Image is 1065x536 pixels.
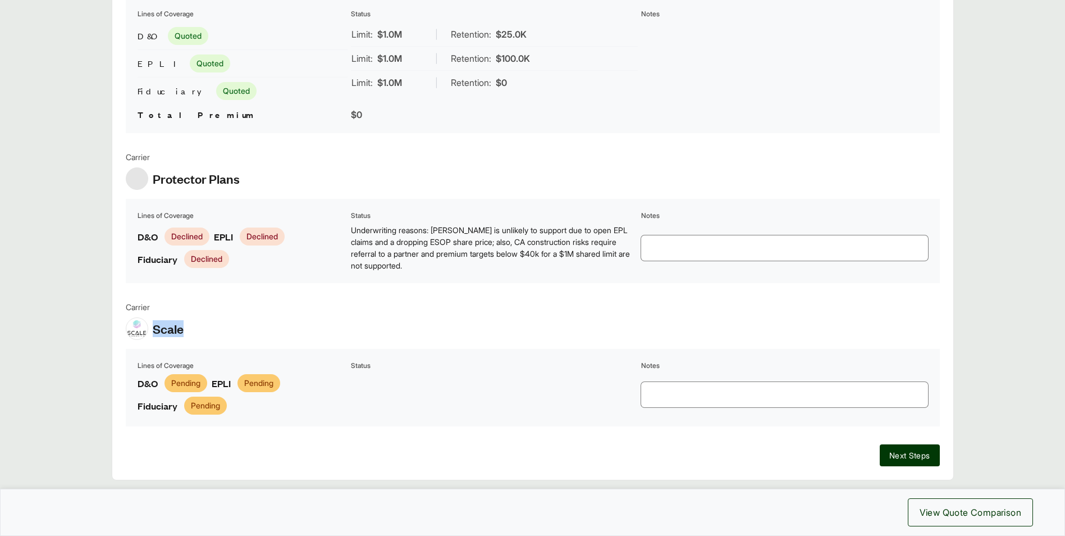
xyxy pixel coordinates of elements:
th: Lines of Coverage [137,360,348,371]
span: D&O [138,376,158,391]
span: Total Premium [138,108,255,120]
span: Carrier [126,301,184,313]
button: View Quote Comparison [908,498,1033,526]
span: | [435,53,438,64]
th: Lines of Coverage [137,8,348,20]
button: Next Steps [880,444,940,466]
span: Pending [184,397,227,415]
span: Retention: [451,28,491,41]
span: $0 [496,76,507,89]
span: Retention: [451,76,491,89]
span: Protector Plans [153,170,240,187]
span: Fiduciary [138,252,177,267]
span: $1.0M [377,52,402,65]
span: Retention: [451,52,491,65]
span: Carrier [126,151,240,163]
th: Status [350,210,638,221]
span: View Quote Comparison [920,506,1021,519]
span: Quoted [168,27,208,45]
span: $1.0M [377,28,402,41]
span: | [435,77,438,88]
span: Declined [240,228,285,246]
span: D&O [138,229,158,244]
th: Lines of Coverage [137,210,348,221]
th: Notes [641,360,929,371]
span: EPLI [212,376,231,391]
img: Scale [126,319,148,338]
span: Underwriting reasons: [PERSON_NAME] is unlikely to support due to open EPL claims and a dropping ... [351,224,638,271]
span: Scale [153,320,184,337]
th: Notes [641,210,929,221]
span: $100.0K [496,52,530,65]
span: Fiduciary [138,84,212,98]
span: Pending [237,374,280,392]
span: Limit: [351,76,373,89]
span: EPLI [214,229,233,244]
span: Quoted [216,82,257,100]
th: Status [350,360,638,371]
th: Status [350,8,638,20]
span: Declined [164,228,209,246]
span: Fiduciary [138,398,177,414]
span: Limit: [351,28,373,41]
span: $25.0K [496,28,527,41]
span: $0 [351,109,362,120]
span: Limit: [351,52,373,65]
span: Next Steps [889,449,930,461]
span: Quoted [190,54,230,72]
th: Notes [641,8,929,20]
span: | [435,29,438,40]
span: Pending [164,374,207,392]
span: Declined [184,250,229,268]
span: D&O [138,29,163,43]
span: EPLI [138,57,185,70]
span: $1.0M [377,76,402,89]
